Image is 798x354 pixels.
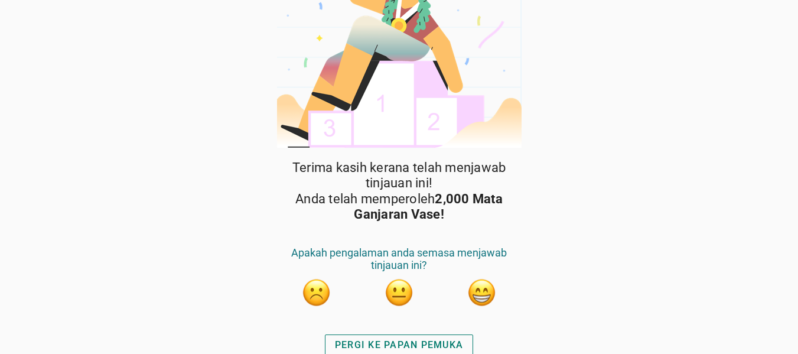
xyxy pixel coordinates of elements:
[335,338,463,352] div: PERGI KE PAPAN PEMUKA
[354,191,503,222] strong: 2,000 Mata Ganjaran Vase!
[275,160,523,191] span: Terima kasih kerana telah menjawab tinjauan ini!
[275,191,523,223] span: Anda telah memperoleh
[275,246,523,278] div: Apakah pengalaman anda semasa menjawab tinjauan ini?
